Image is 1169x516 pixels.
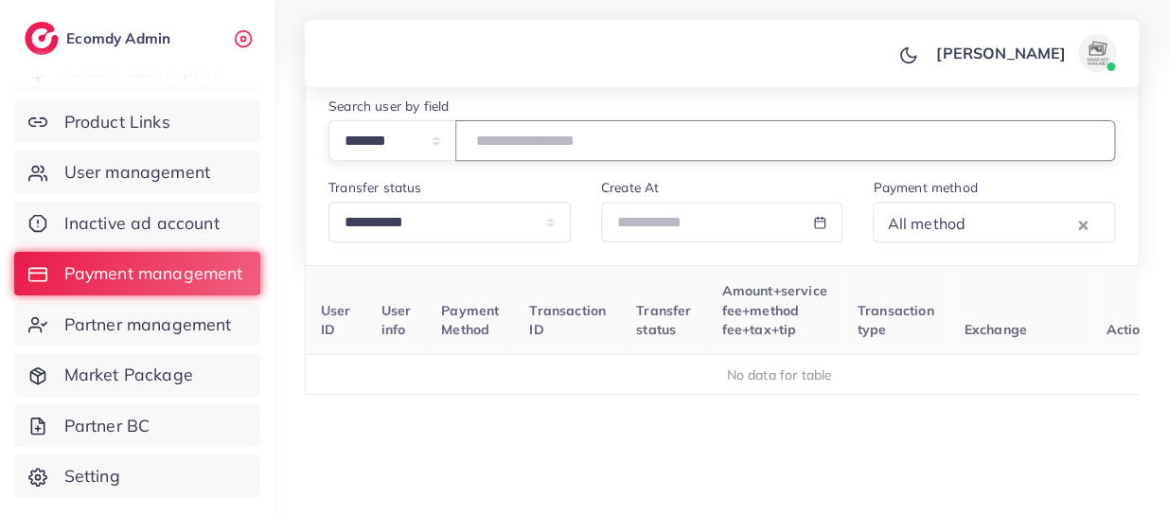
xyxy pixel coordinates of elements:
a: Partner management [14,303,260,347]
span: Transaction type [858,302,934,338]
a: Partner BC [14,404,260,448]
p: [PERSON_NAME] [936,42,1066,64]
a: Setting [14,454,260,498]
a: Market Package [14,353,260,397]
a: [PERSON_NAME]avatar [926,34,1124,72]
button: Clear Selected [1078,213,1088,235]
a: Inactive ad account [14,202,260,245]
span: Actions [1106,321,1154,338]
a: logoEcomdy Admin [25,22,175,55]
a: Product Links [14,100,260,144]
span: Inactive ad account [64,211,220,236]
img: logo [25,22,59,55]
a: User management [14,151,260,194]
span: Partner BC [64,414,151,438]
input: Search for option [971,209,1073,239]
span: Transfer status [636,302,691,338]
span: Payment management [64,261,243,286]
h2: Ecomdy Admin [66,29,175,47]
span: User management [64,160,210,185]
a: Payment management [14,252,260,295]
span: Product Links [64,110,170,134]
span: Review subscription [64,59,222,83]
span: Market Package [64,363,193,387]
span: Amount+service fee+method fee+tax+tip [721,282,826,338]
span: Setting [64,464,120,489]
label: Search user by field [328,97,449,116]
label: Create At [601,178,659,197]
span: Payment Method [441,302,499,338]
span: Exchange [964,321,1026,338]
span: Transaction ID [529,302,606,338]
span: All method [883,210,969,239]
span: Partner management [64,312,232,337]
a: Review subscription [14,49,260,93]
img: avatar [1078,34,1116,72]
span: User ID [321,302,351,338]
span: User info [381,302,412,338]
label: Transfer status [328,178,421,197]
label: Payment method [873,178,977,197]
div: Search for option [873,202,1115,242]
